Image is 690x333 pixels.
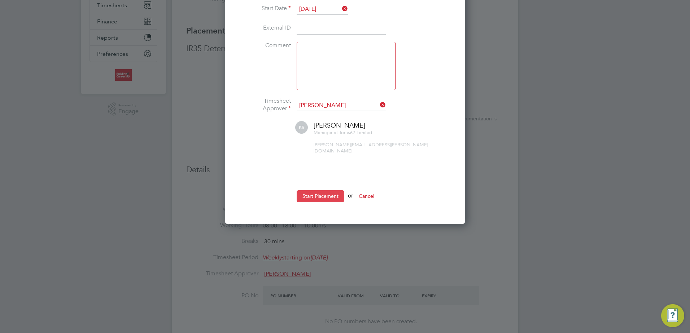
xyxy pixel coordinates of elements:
[661,304,684,327] button: Engage Resource Center
[237,42,291,49] label: Comment
[314,121,365,129] span: [PERSON_NAME]
[237,97,291,112] label: Timesheet Approver
[295,121,308,134] span: KS
[353,190,380,202] button: Cancel
[297,100,386,111] input: Search for...
[297,4,348,15] input: Select one
[237,190,453,209] li: or
[237,24,291,32] label: External ID
[339,129,372,136] span: Torus62 Limited
[314,142,428,154] span: [PERSON_NAME][EMAIL_ADDRESS][PERSON_NAME][DOMAIN_NAME]
[297,190,344,202] button: Start Placement
[237,5,291,12] label: Start Date
[314,129,338,136] span: Manager at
